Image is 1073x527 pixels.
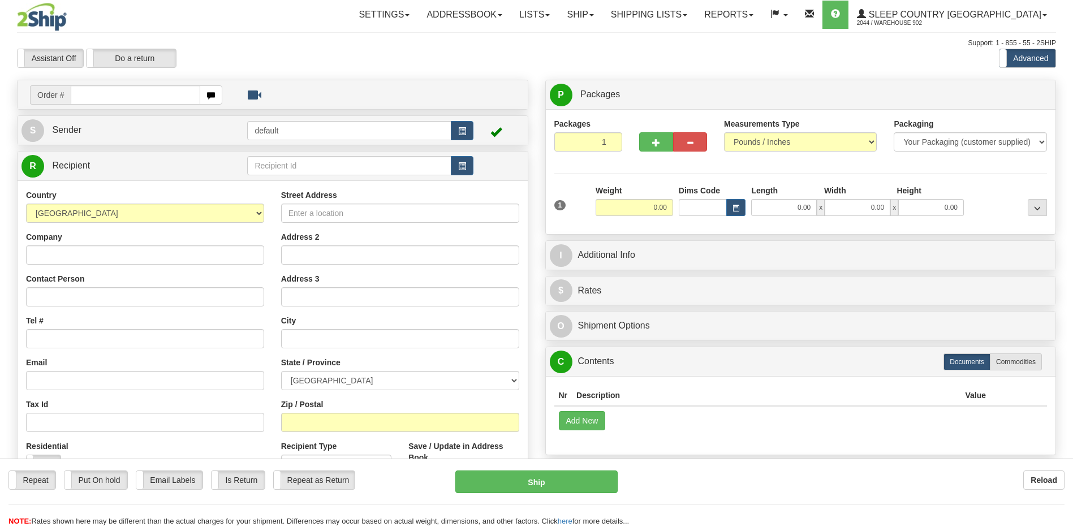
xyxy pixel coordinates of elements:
input: Recipient Id [247,156,451,175]
label: Packaging [894,118,933,129]
label: Advanced [999,49,1055,67]
a: Reports [696,1,762,29]
th: Nr [554,385,572,406]
a: Addressbook [418,1,511,29]
iframe: chat widget [1047,206,1072,321]
span: I [550,244,572,267]
label: State / Province [281,357,341,368]
a: S Sender [21,119,247,142]
label: Repeat as Return [274,471,355,489]
a: OShipment Options [550,314,1052,338]
span: C [550,351,572,373]
a: here [558,517,572,525]
a: Settings [350,1,418,29]
label: Residential [26,440,68,452]
input: Sender Id [247,121,451,140]
label: Do a return [87,49,176,67]
span: $ [550,279,572,302]
a: R Recipient [21,154,222,178]
label: Weight [596,185,622,196]
span: Order # [30,85,71,105]
a: CContents [550,350,1052,373]
label: Repeat [9,471,55,489]
span: Recipient [52,161,90,170]
span: O [550,315,572,338]
button: Add New [559,411,606,430]
label: Country [26,189,57,201]
span: S [21,119,44,142]
button: Ship [455,470,617,493]
label: Documents [943,353,990,370]
label: Tel # [26,315,44,326]
label: Measurements Type [724,118,800,129]
a: Sleep Country [GEOGRAPHIC_DATA] 2044 / Warehouse 902 [848,1,1055,29]
label: No [27,455,61,473]
label: Contact Person [26,273,84,284]
label: City [281,315,296,326]
th: Description [572,385,960,406]
label: Commodities [990,353,1042,370]
th: Value [960,385,990,406]
a: Ship [558,1,602,29]
span: NOTE: [8,517,31,525]
label: Street Address [281,189,337,201]
span: x [817,199,825,216]
div: ... [1028,199,1047,216]
label: Zip / Postal [281,399,324,410]
label: Width [824,185,846,196]
label: Email Labels [136,471,202,489]
label: Company [26,231,62,243]
span: Packages [580,89,620,99]
a: Lists [511,1,558,29]
label: Packages [554,118,591,129]
a: P Packages [550,83,1052,106]
label: Recipient Type [281,440,337,452]
span: x [890,199,898,216]
label: Height [897,185,921,196]
label: Is Return [212,471,265,489]
a: Shipping lists [602,1,696,29]
label: Put On hold [64,471,127,489]
label: Dims Code [679,185,720,196]
label: Save / Update in Address Book [408,440,519,463]
span: R [21,155,44,178]
label: Address 3 [281,273,320,284]
a: IAdditional Info [550,244,1052,267]
label: Length [751,185,778,196]
label: Address 2 [281,231,320,243]
a: $Rates [550,279,1052,303]
span: 1 [554,200,566,210]
b: Reload [1031,476,1057,485]
img: logo2044.jpg [17,3,67,31]
span: Sender [52,125,81,135]
span: Sleep Country [GEOGRAPHIC_DATA] [866,10,1041,19]
button: Reload [1023,470,1065,490]
span: P [550,84,572,106]
div: Support: 1 - 855 - 55 - 2SHIP [17,38,1056,48]
label: Email [26,357,47,368]
label: Assistant Off [18,49,83,67]
label: Tax Id [26,399,48,410]
input: Enter a location [281,204,519,223]
span: 2044 / Warehouse 902 [857,18,942,29]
